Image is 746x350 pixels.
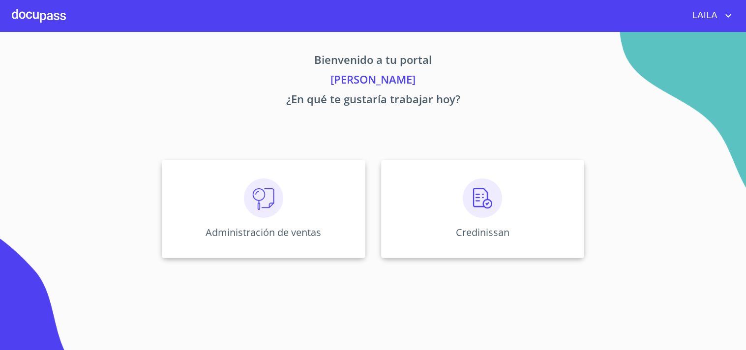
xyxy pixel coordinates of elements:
button: account of current user [685,8,734,24]
p: Administración de ventas [206,226,321,239]
p: ¿En qué te gustaría trabajar hoy? [70,91,676,111]
img: verificacion.png [463,178,502,218]
p: [PERSON_NAME] [70,71,676,91]
p: Credinissan [456,226,509,239]
img: consulta.png [244,178,283,218]
p: Bienvenido a tu portal [70,52,676,71]
span: LAILA [685,8,722,24]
